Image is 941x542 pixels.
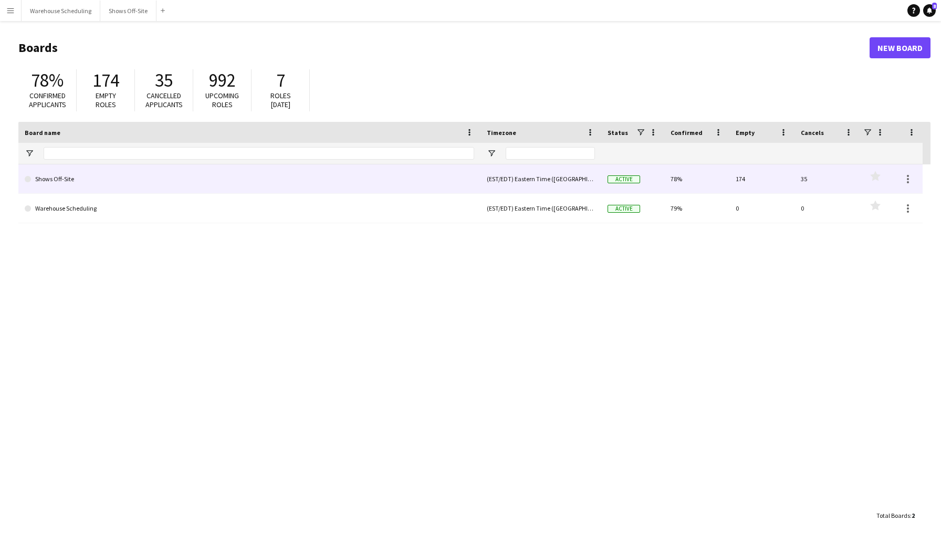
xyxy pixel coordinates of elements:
a: Warehouse Scheduling [25,194,474,223]
input: Timezone Filter Input [506,147,595,160]
div: 78% [664,164,729,193]
div: (EST/EDT) Eastern Time ([GEOGRAPHIC_DATA] & [GEOGRAPHIC_DATA]) [480,164,601,193]
div: 0 [794,194,860,223]
a: New Board [870,37,930,58]
span: Status [608,129,628,137]
div: (EST/EDT) Eastern Time ([GEOGRAPHIC_DATA] & [GEOGRAPHIC_DATA]) [480,194,601,223]
h1: Boards [18,40,870,56]
button: Warehouse Scheduling [22,1,100,21]
span: Upcoming roles [205,91,239,109]
span: Total Boards [876,512,910,519]
span: Timezone [487,129,516,137]
button: Shows Off-Site [100,1,156,21]
span: 992 [209,69,236,92]
span: 35 [155,69,173,92]
div: 79% [664,194,729,223]
span: Confirmed [671,129,703,137]
span: Roles [DATE] [270,91,291,109]
div: : [876,505,915,526]
span: 174 [92,69,119,92]
span: 78% [31,69,64,92]
span: 8 [932,3,937,9]
span: Empty [736,129,755,137]
span: Active [608,205,640,213]
span: Board name [25,129,60,137]
a: Shows Off-Site [25,164,474,194]
input: Board name Filter Input [44,147,474,160]
span: Cancelled applicants [145,91,183,109]
div: 0 [729,194,794,223]
span: Cancels [801,129,824,137]
div: 35 [794,164,860,193]
button: Open Filter Menu [487,149,496,158]
span: 7 [276,69,285,92]
span: 2 [912,512,915,519]
a: 8 [923,4,936,17]
span: Active [608,175,640,183]
span: Confirmed applicants [29,91,66,109]
div: 174 [729,164,794,193]
button: Open Filter Menu [25,149,34,158]
span: Empty roles [96,91,116,109]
